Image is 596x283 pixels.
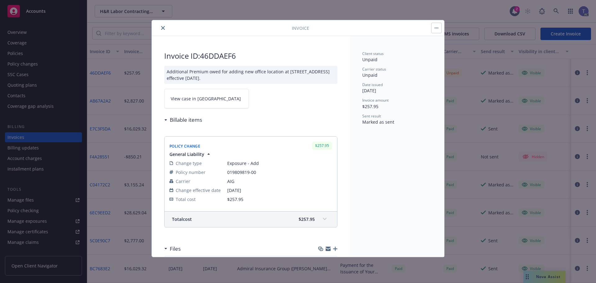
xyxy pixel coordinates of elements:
span: AIG [227,178,332,185]
span: Total cost [176,196,196,203]
div: Files [164,245,181,253]
span: Exposure - Add [227,160,332,167]
span: General Liability [169,151,204,157]
div: Totalcost$257.95 [165,212,337,227]
span: Invoice amount [362,98,389,103]
h2: Invoice ID: 46DDAEF6 [164,51,337,61]
span: $257.95 [362,103,378,109]
div: $257.95 [312,142,332,149]
span: Unpaid [362,57,377,62]
span: Date issued [362,82,383,87]
span: [DATE] [362,88,376,94]
div: Additional Premium owed for adding new office location at [STREET_ADDRESS] effective [DATE]. [164,66,337,84]
span: Policy Change [169,144,200,149]
span: $257.95 [299,216,315,222]
span: Invoice [292,25,309,31]
span: Client status [362,51,384,56]
span: $257.95 [227,196,243,202]
span: Carrier status [362,66,386,72]
span: Total cost [172,216,192,222]
span: Carrier [176,178,190,185]
button: General Liability [169,151,212,157]
a: View case in [GEOGRAPHIC_DATA] [164,89,249,108]
h3: Billable items [170,116,202,124]
span: [DATE] [227,187,332,194]
span: Policy number [176,169,205,176]
span: Change effective date [176,187,221,194]
span: 019809819-00 [227,169,332,176]
button: close [159,24,167,32]
h3: Files [170,245,181,253]
span: Marked as sent [362,119,394,125]
span: View case in [GEOGRAPHIC_DATA] [171,95,241,102]
span: Sent result [362,113,381,119]
div: Billable items [164,116,202,124]
span: Unpaid [362,72,377,78]
span: Change type [176,160,202,167]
